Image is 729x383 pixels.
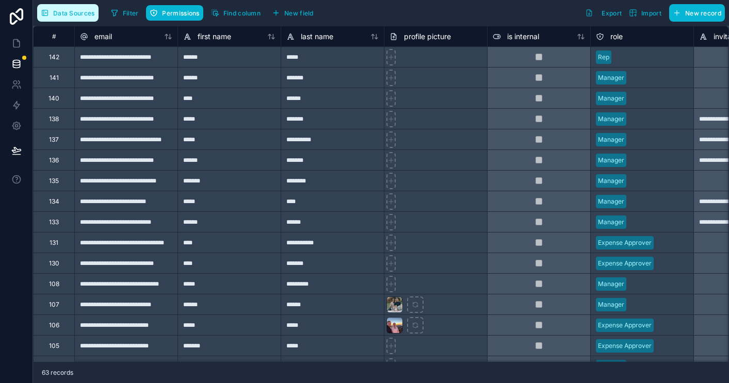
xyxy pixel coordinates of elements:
div: 108 [49,280,59,288]
span: New record [685,9,721,17]
span: last name [301,31,333,42]
div: Rep [598,53,609,62]
div: 106 [49,321,59,329]
div: 130 [49,259,59,268]
div: 142 [49,53,59,61]
span: 63 records [42,369,73,377]
button: Data Sources [37,4,99,22]
div: 133 [49,218,59,226]
span: role [610,31,623,42]
span: email [94,31,112,42]
a: New record [665,4,725,22]
button: New record [669,4,725,22]
button: Permissions [146,5,203,21]
span: first name [198,31,231,42]
div: Manager [598,73,624,82]
div: # [41,32,67,40]
div: Manager [598,279,624,289]
span: Find column [223,9,261,17]
span: is internal [507,31,539,42]
div: Manager [598,362,624,371]
div: Expense Approver [598,341,652,351]
div: Expense Approver [598,238,652,247]
div: 105 [49,342,59,350]
span: Permissions [162,9,199,17]
span: Export [602,9,622,17]
div: Manager [598,114,624,124]
div: 134 [49,197,59,206]
div: Manager [598,197,624,206]
button: Import [625,4,665,22]
span: Data Sources [53,9,95,17]
button: Filter [107,5,142,21]
div: Manager [598,218,624,227]
a: Permissions [146,5,207,21]
button: New field [268,5,317,21]
div: 136 [49,156,59,164]
span: Filter [123,9,139,17]
div: 135 [49,177,59,185]
button: Find column [207,5,264,21]
div: 141 [50,74,59,82]
div: 138 [49,115,59,123]
div: 137 [49,136,59,144]
span: New field [284,9,314,17]
span: Import [641,9,661,17]
div: 107 [49,301,59,309]
div: Manager [598,176,624,186]
div: Manager [598,94,624,103]
div: 131 [50,239,58,247]
button: Export [581,4,625,22]
div: 140 [48,94,59,103]
div: Manager [598,300,624,309]
div: Manager [598,156,624,165]
div: Expense Approver [598,259,652,268]
span: profile picture [404,31,451,42]
div: Expense Approver [598,321,652,330]
div: Manager [598,135,624,144]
